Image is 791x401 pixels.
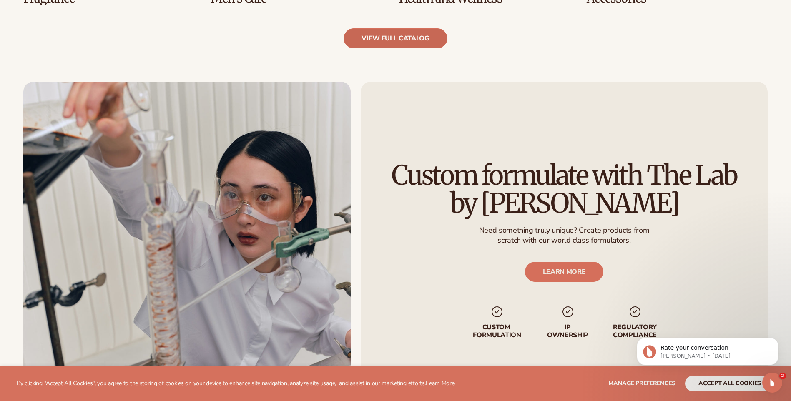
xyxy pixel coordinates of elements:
[471,323,523,339] p: Custom formulation
[685,376,774,391] button: accept all cookies
[490,305,504,318] img: checkmark_svg
[779,373,786,379] span: 2
[612,323,657,339] p: regulatory compliance
[479,226,649,235] p: Need something truly unique? Create products from
[762,373,782,393] iframe: Intercom live chat
[525,262,604,282] a: LEARN MORE
[426,379,454,387] a: Learn More
[561,305,574,318] img: checkmark_svg
[546,323,589,339] p: IP Ownership
[608,376,675,391] button: Manage preferences
[344,28,447,48] a: view full catalog
[479,236,649,245] p: scratch with our world class formulators.
[608,379,675,387] span: Manage preferences
[17,380,455,387] p: By clicking "Accept All Cookies", you agree to the storing of cookies on your device to enhance s...
[384,161,744,217] h2: Custom formulate with The Lab by [PERSON_NAME]
[624,320,791,378] iframe: Intercom notifications message
[628,305,641,318] img: checkmark_svg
